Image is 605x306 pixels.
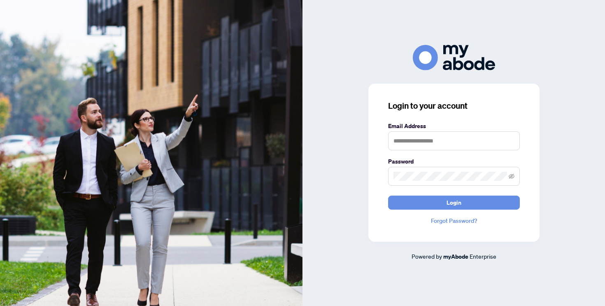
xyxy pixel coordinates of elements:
a: Forgot Password? [388,216,520,225]
h3: Login to your account [388,100,520,112]
label: Email Address [388,121,520,131]
span: Powered by [412,252,442,260]
button: Login [388,196,520,210]
span: Enterprise [470,252,496,260]
img: ma-logo [413,45,495,70]
span: Login [447,196,461,209]
span: eye-invisible [509,173,514,179]
a: myAbode [443,252,468,261]
label: Password [388,157,520,166]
